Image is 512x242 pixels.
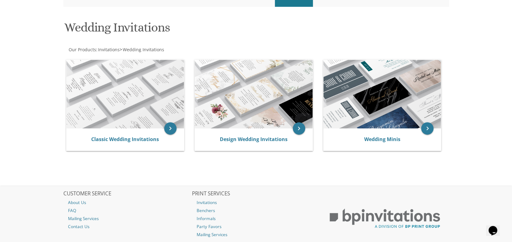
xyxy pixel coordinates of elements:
[63,47,256,53] div: :
[195,60,313,128] img: Design Wedding Invitations
[63,191,191,197] h2: CUSTOMER SERVICE
[122,47,164,52] a: Wedding Invitations
[293,122,305,135] a: keyboard_arrow_right
[120,47,164,52] span: >
[98,47,120,52] span: Invitations
[192,223,320,231] a: Party Favors
[63,198,191,207] a: About Us
[364,136,400,143] a: Wedding Minis
[192,198,320,207] a: Invitations
[63,223,191,231] a: Contact Us
[64,21,317,39] h1: Wedding Invitations
[486,217,506,236] iframe: chat widget
[192,231,320,239] a: Mailing Services
[63,215,191,223] a: Mailing Services
[321,203,449,234] img: BP Print Group
[421,122,433,135] a: keyboard_arrow_right
[192,207,320,215] a: Benchers
[323,60,441,128] img: Wedding Minis
[97,47,120,52] a: Invitations
[66,60,184,128] img: Classic Wedding Invitations
[164,122,177,135] a: keyboard_arrow_right
[220,136,288,143] a: Design Wedding Invitations
[123,47,164,52] span: Wedding Invitations
[192,215,320,223] a: Informals
[91,136,159,143] a: Classic Wedding Invitations
[68,47,96,52] a: Our Products
[192,191,320,197] h2: PRINT SERVICES
[63,207,191,215] a: FAQ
